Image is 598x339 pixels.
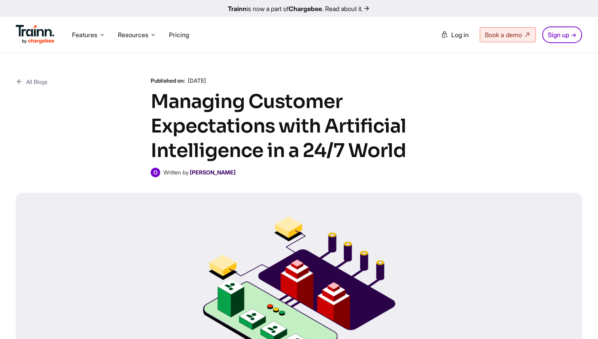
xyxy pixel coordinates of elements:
span: Resources [118,30,148,39]
span: O [151,168,160,177]
span: [DATE] [188,77,206,84]
h1: Managing Customer Expectations with Artificial Intelligence in a 24/7 World [151,89,447,163]
span: Book a demo [485,31,522,39]
span: Written by [163,169,189,176]
img: Trainn Logo [16,25,55,44]
a: All Blogs [16,77,47,87]
span: Log in [451,31,469,39]
b: Published on: [151,77,185,84]
a: Book a demo [480,27,536,42]
b: Chargebee [289,5,322,13]
iframe: Chat Widget [558,301,598,339]
a: Sign up → [542,27,582,43]
a: Pricing [169,31,189,39]
span: Features [72,30,97,39]
a: [PERSON_NAME] [190,169,236,176]
a: Log in [436,28,473,42]
b: Trainn [228,5,247,13]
